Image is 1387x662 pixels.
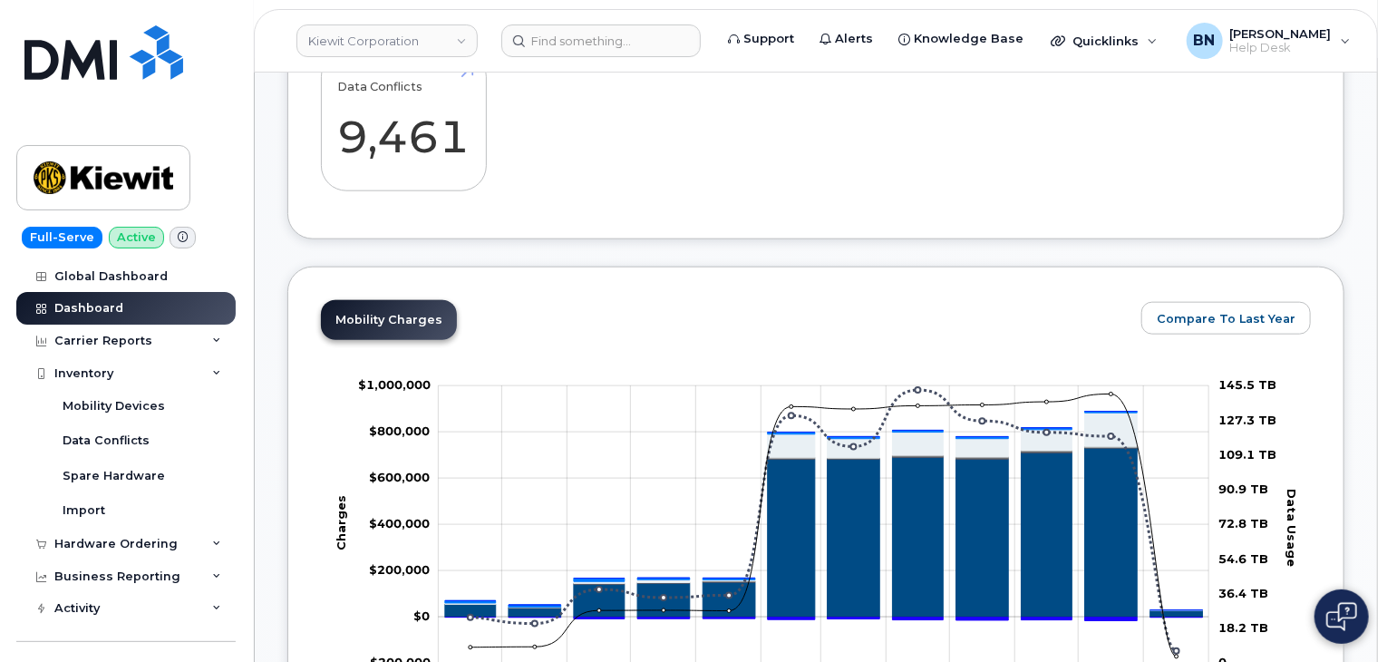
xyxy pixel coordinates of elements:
tspan: $400,000 [369,517,430,531]
tspan: 145.5 TB [1218,378,1276,393]
div: Quicklinks [1038,23,1170,59]
tspan: 54.6 TB [1218,551,1268,566]
tspan: $1,000,000 [358,378,431,393]
span: Alerts [835,30,873,48]
tspan: 18.2 TB [1218,621,1268,636]
span: Help Desk [1230,41,1332,55]
span: Quicklinks [1072,34,1139,48]
a: Kiewit Corporation [296,24,478,57]
a: Mobility Charges [321,300,457,340]
span: [PERSON_NAME] [1230,26,1332,41]
tspan: 36.4 TB [1218,586,1268,600]
g: $0 [369,563,430,578]
a: Data Conflicts 9,461 [338,62,470,181]
tspan: 127.3 TB [1218,413,1276,427]
tspan: Data Usage [1285,490,1299,568]
tspan: 109.1 TB [1218,447,1276,462]
g: GST [445,412,1203,610]
tspan: 72.8 TB [1218,517,1268,531]
tspan: $800,000 [369,424,430,439]
img: Open chat [1326,602,1357,631]
input: Find something... [501,24,701,57]
span: BN [1194,30,1216,52]
g: $0 [369,471,430,485]
a: Support [715,21,807,57]
a: Alerts [807,21,886,57]
span: Support [743,30,794,48]
g: $0 [369,517,430,531]
tspan: $600,000 [369,471,430,485]
span: Knowledge Base [914,30,1023,48]
tspan: 90.9 TB [1218,482,1268,497]
div: Brandon Niehaus [1174,23,1363,59]
tspan: $0 [413,609,430,624]
button: Compare To Last Year [1141,302,1311,335]
g: $0 [358,378,431,393]
span: Compare To Last Year [1157,310,1295,327]
a: Knowledge Base [886,21,1036,57]
tspan: $200,000 [369,563,430,578]
g: $0 [369,424,430,439]
tspan: Charges [333,496,347,551]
